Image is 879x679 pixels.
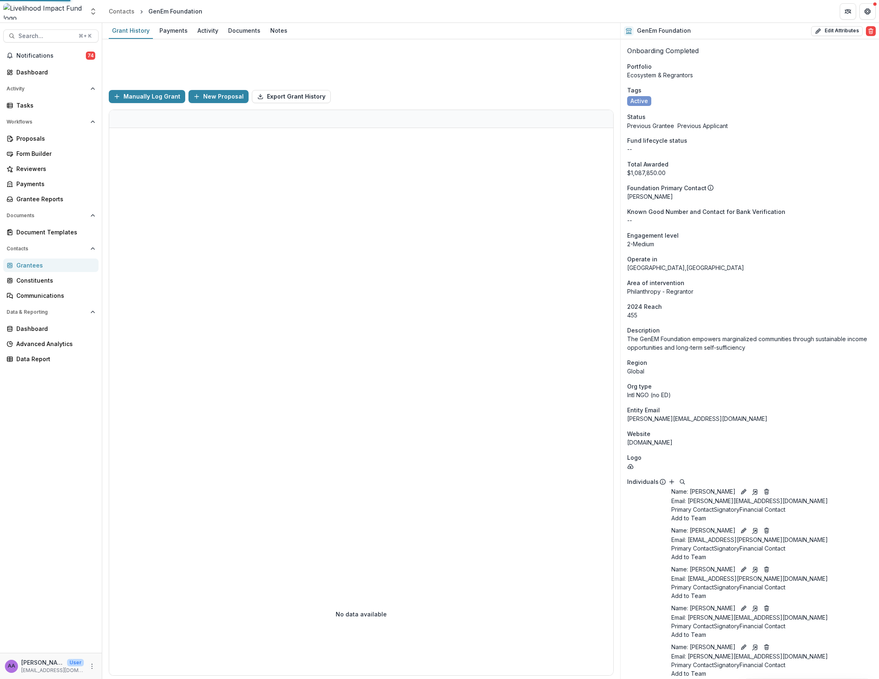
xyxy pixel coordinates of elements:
a: Email: [PERSON_NAME][EMAIL_ADDRESS][DOMAIN_NAME] [671,613,828,622]
a: Name: [PERSON_NAME] [671,604,735,612]
button: Add to Team [671,630,706,639]
a: Go to contact [752,526,758,535]
div: Documents [225,25,264,36]
span: Signatory [714,506,740,513]
a: Email: [PERSON_NAME][EMAIL_ADDRESS][DOMAIN_NAME] [671,652,828,661]
div: ⌘ + K [77,31,93,40]
a: Email: [PERSON_NAME][EMAIL_ADDRESS][DOMAIN_NAME] [671,497,828,505]
span: Workflows [7,119,87,125]
span: Financial Contact [740,623,785,630]
div: Grant History [109,25,153,36]
a: Name: [PERSON_NAME] [671,643,735,651]
a: Reviewers [3,162,99,175]
button: Search... [3,29,99,43]
p: -- [627,216,872,225]
span: Previous Grantee [627,123,674,130]
span: Fund lifecycle status [627,136,687,145]
button: Add to Team [671,669,706,678]
span: Name : [671,605,688,612]
button: Deletes [762,603,771,613]
span: Financial Contact [740,545,785,552]
a: Name: [PERSON_NAME] [671,487,735,496]
p: [PERSON_NAME] [21,658,64,667]
a: Grant History [109,23,153,39]
span: Primary Contact [671,506,714,513]
span: Known Good Number and Contact for Bank Verification [627,207,785,216]
a: Document Templates [3,225,99,239]
span: Data & Reporting [7,309,87,315]
div: Contacts [109,7,135,16]
a: Dashboard [3,322,99,335]
button: Add to Team [671,514,706,522]
div: Payments [156,25,191,36]
button: Partners [840,3,856,20]
p: [PERSON_NAME] [671,526,735,535]
button: Deletes [762,642,771,652]
span: Signatory [714,661,740,668]
p: -- [627,145,872,153]
button: Export Grant History [252,90,331,103]
a: Payments [3,177,99,191]
p: [PERSON_NAME] [671,643,735,651]
span: Email: [671,575,686,582]
button: Edit [739,642,749,652]
div: Proposals [16,134,92,143]
a: Dashboard [3,65,99,79]
a: Activity [194,23,222,39]
span: Notifications [16,52,86,59]
span: Entity Email [627,406,660,414]
button: Edit Attributes [811,26,863,36]
p: [PERSON_NAME] [627,192,872,201]
span: Financial Contact [740,506,785,513]
div: Payments [16,180,92,188]
button: Open Documents [3,209,99,222]
a: Email: [EMAIL_ADDRESS][PERSON_NAME][DOMAIN_NAME] [671,574,828,583]
div: Advanced Analytics [16,339,92,348]
div: Aude Anquetil [8,663,15,669]
p: 455 [627,311,872,319]
p: Individuals [627,477,659,486]
span: Logo [627,453,641,462]
div: [PERSON_NAME][EMAIL_ADDRESS][DOMAIN_NAME] [627,414,872,423]
span: Name : [671,566,688,573]
span: Onboarding Completed [627,47,699,55]
button: Notifications74 [3,49,99,62]
a: Go to contact [752,487,758,496]
a: Proposals [3,132,99,145]
a: Advanced Analytics [3,337,99,351]
span: Search... [18,33,74,40]
div: Communications [16,291,92,300]
span: Operate in [627,255,657,263]
span: 74 [86,52,95,60]
a: [DOMAIN_NAME] [627,439,673,446]
span: Email: [671,536,686,543]
div: Grantees [16,261,92,270]
span: Email: [671,653,686,660]
span: Signatory [714,584,740,591]
a: Payments [156,23,191,39]
span: Website [627,429,650,438]
div: Notes [267,25,291,36]
a: Communications [3,289,99,302]
span: Activity [7,86,87,92]
button: Add to Team [671,591,706,600]
button: Edit [739,487,749,497]
span: Area of intervention [627,279,684,287]
button: Add to Team [671,553,706,561]
button: Open Activity [3,82,99,95]
p: [GEOGRAPHIC_DATA],[GEOGRAPHIC_DATA] [627,263,872,272]
span: Previous Applicant [677,123,728,130]
div: Constituents [16,276,92,285]
p: 2-Medium [627,240,872,248]
span: Engagement level [627,231,679,240]
p: Intl NGO (no ED) [627,391,872,399]
a: Data Report [3,352,99,366]
a: Name: [PERSON_NAME] [671,526,735,535]
span: Total Awarded [627,160,668,169]
span: Portfolio [627,62,652,71]
a: Go to contact [752,643,758,651]
div: GenEm Foundation [148,7,202,16]
span: Primary Contact [671,584,714,591]
button: Add [667,477,677,487]
div: Form Builder [16,149,92,158]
